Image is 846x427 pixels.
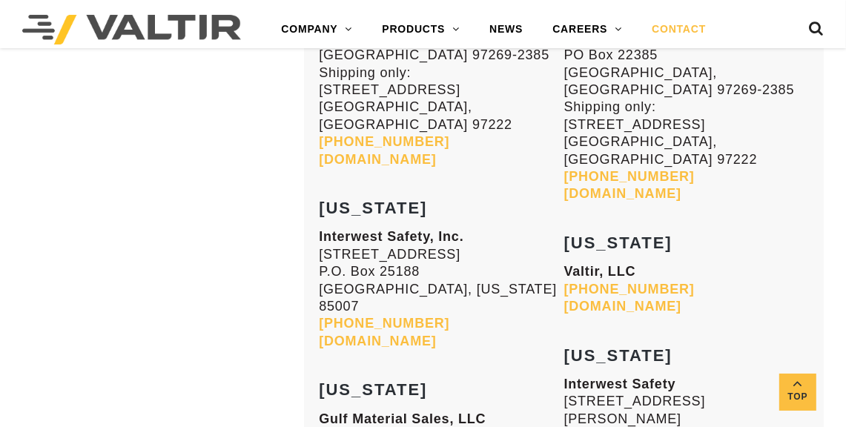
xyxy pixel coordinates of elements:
[319,381,427,400] strong: [US_STATE]
[637,15,721,44] a: CONTACT
[319,412,486,427] strong: Gulf Material Sales, LLC
[367,15,475,44] a: PRODUCTS
[564,234,672,253] strong: [US_STATE]
[564,347,672,365] strong: [US_STATE]
[564,377,676,392] strong: Interwest Safety
[564,265,636,279] strong: Valtir, LLC
[564,187,681,202] a: [DOMAIN_NAME]
[564,299,681,314] a: [DOMAIN_NAME]
[779,374,816,411] a: Top
[319,153,436,168] a: [DOMAIN_NAME]
[564,282,695,297] a: [PHONE_NUMBER]
[319,199,427,218] strong: [US_STATE]
[22,15,241,44] img: Valtir
[319,317,449,331] a: [PHONE_NUMBER]
[319,229,564,351] p: [STREET_ADDRESS] P.O. Box 25188 [GEOGRAPHIC_DATA], [US_STATE] 85007
[319,135,449,150] a: [PHONE_NUMBER]
[319,230,463,245] strong: Interwest Safety, Inc.
[319,334,436,349] a: [DOMAIN_NAME]
[538,15,637,44] a: CAREERS
[266,15,367,44] a: COMPANY
[475,15,538,44] a: NEWS
[564,170,695,185] a: [PHONE_NUMBER]
[779,388,816,406] span: Top
[564,30,809,204] p: PO Box 22385 [GEOGRAPHIC_DATA], [GEOGRAPHIC_DATA] 97269-2385 Shipping only: [STREET_ADDRESS] [GEO...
